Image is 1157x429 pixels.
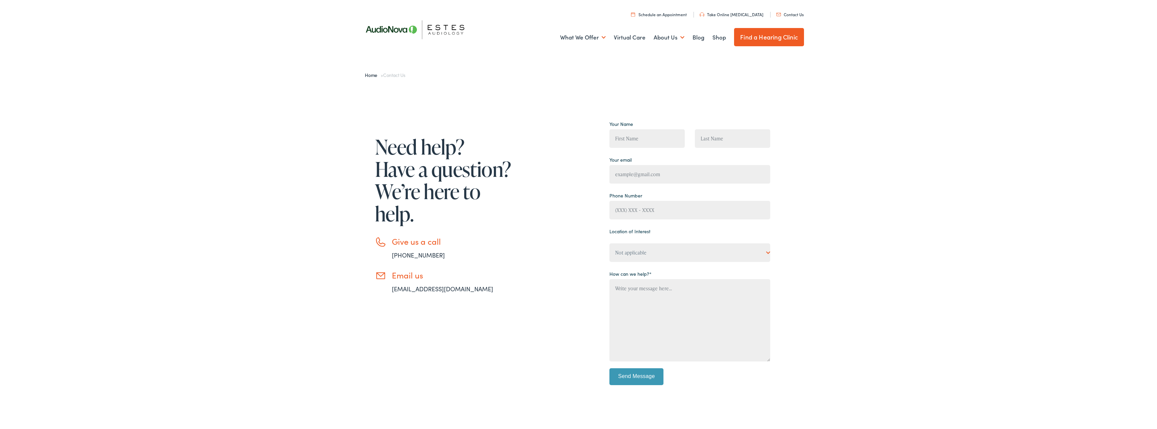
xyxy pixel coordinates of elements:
[609,118,770,389] form: Contact form
[375,135,513,224] h1: Need help? Have a question? We’re here to help.
[383,71,405,77] span: Contact Us
[560,24,606,49] a: What We Offer
[776,10,804,16] a: Contact Us
[609,164,770,183] input: example@gmail.com
[609,128,685,147] input: First Name
[365,71,381,77] a: Home
[712,24,726,49] a: Shop
[654,24,684,49] a: About Us
[609,367,663,384] input: Send Message
[700,11,704,16] img: utility icon
[776,12,781,15] img: utility icon
[609,191,642,198] label: Phone Number
[365,71,405,77] span: »
[695,128,770,147] input: Last Name
[631,11,635,16] img: utility icon
[392,284,493,292] a: [EMAIL_ADDRESS][DOMAIN_NAME]
[392,269,513,279] h3: Email us
[614,24,646,49] a: Virtual Care
[392,250,445,258] a: [PHONE_NUMBER]
[609,200,770,218] input: (XXX) XXX - XXXX
[609,119,633,127] label: Your Name
[609,227,650,234] label: Location of Interest
[700,10,763,16] a: Take Online [MEDICAL_DATA]
[631,10,687,16] a: Schedule an Appointment
[693,24,704,49] a: Blog
[609,269,652,276] label: How can we help?
[734,27,804,45] a: Find a Hearing Clinic
[609,155,632,162] label: Your email
[392,236,513,245] h3: Give us a call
